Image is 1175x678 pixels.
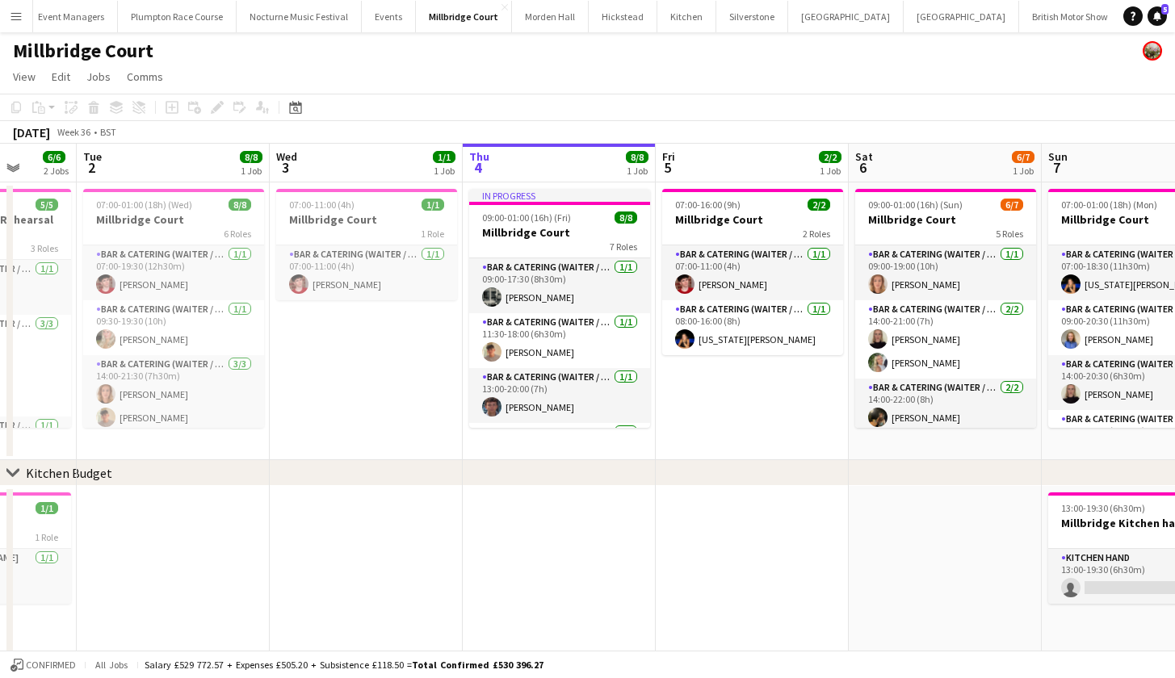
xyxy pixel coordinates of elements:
h1: Millbridge Court [13,39,153,63]
app-job-card: In progress09:00-01:00 (16h) (Fri)8/8Millbridge Court7 RolesBar & Catering (Waiter / waitress)1/1... [469,189,650,428]
span: 2 Roles [803,228,830,240]
span: Fri [662,149,675,164]
a: Comms [120,66,170,87]
button: Hickstead [589,1,657,32]
span: 07:00-01:00 (18h) (Wed) [96,199,192,211]
span: 2 [81,158,102,177]
div: 1 Job [241,165,262,177]
div: [DATE] [13,124,50,140]
div: 2 Jobs [44,165,69,177]
span: 7 [1046,158,1068,177]
span: 6/6 [43,151,65,163]
span: 8/8 [626,151,648,163]
button: Plumpton Race Course [118,1,237,32]
div: Salary £529 772.57 + Expenses £505.20 + Subsistence £118.50 = [145,659,543,671]
span: Sun [1048,149,1068,164]
span: 5 [660,158,675,177]
app-job-card: 07:00-01:00 (18h) (Wed)8/8Millbridge Court6 RolesBar & Catering (Waiter / waitress)1/107:00-19:30... [83,189,264,428]
h3: Millbridge Court [662,212,843,227]
div: Kitchen Budget [26,465,112,481]
div: BST [100,126,116,138]
span: Confirmed [26,659,76,671]
app-user-avatar: Staffing Manager [1143,41,1162,61]
app-card-role: Bar & Catering (Waiter / waitress)1/107:00-19:30 (12h30m)[PERSON_NAME] [83,245,264,300]
h3: Millbridge Court [83,212,264,227]
div: 1 Job [820,165,841,177]
span: 07:00-16:00 (9h) [675,199,741,211]
span: 13:00-19:30 (6h30m) [1061,502,1145,514]
app-job-card: 07:00-11:00 (4h)1/1Millbridge Court1 RoleBar & Catering (Waiter / waitress)1/107:00-11:00 (4h)[PE... [276,189,457,300]
h3: Millbridge Court [469,225,650,240]
div: 1 Job [434,165,455,177]
div: In progress [469,189,650,202]
app-card-role: Bar & Catering (Waiter / waitress)2/214:00-21:00 (7h)[PERSON_NAME][PERSON_NAME] [855,300,1036,379]
a: View [6,66,42,87]
button: Events [362,1,416,32]
span: 8/8 [229,199,251,211]
span: 6/7 [1001,199,1023,211]
span: 4 [467,158,489,177]
span: Sat [855,149,873,164]
span: 09:00-01:00 (16h) (Sun) [868,199,963,211]
span: 7 Roles [610,241,637,253]
span: 5 [1161,4,1169,15]
button: Confirmed [8,656,78,674]
button: [GEOGRAPHIC_DATA] [788,1,904,32]
button: Nocturne Music Festival [237,1,362,32]
a: Jobs [80,66,117,87]
span: 8/8 [615,211,637,224]
span: 1/1 [422,199,444,211]
app-job-card: 07:00-16:00 (9h)2/2Millbridge Court2 RolesBar & Catering (Waiter / waitress)1/107:00-11:00 (4h)[P... [662,189,843,355]
span: Jobs [86,69,111,84]
span: 8/8 [240,151,262,163]
span: All jobs [92,659,131,671]
app-card-role: Bar & Catering (Waiter / waitress)1/109:00-17:30 (8h30m)[PERSON_NAME] [469,258,650,313]
span: 1/1 [433,151,455,163]
span: 1/1 [36,502,58,514]
span: 2/2 [819,151,841,163]
button: Millbridge Court [416,1,512,32]
span: View [13,69,36,84]
span: 2/2 [808,199,830,211]
app-card-role: Bar & Catering (Waiter / waitress)1/109:30-19:30 (10h)[PERSON_NAME] [83,300,264,355]
a: 5 [1148,6,1167,26]
app-card-role: Bar & Catering (Waiter / waitress)1/111:30-18:00 (6h30m)[PERSON_NAME] [469,313,650,368]
app-card-role: Bar & Catering (Waiter / waitress)3/314:00-21:30 (7h30m)[PERSON_NAME][PERSON_NAME] [83,355,264,457]
span: 09:00-01:00 (16h) (Fri) [482,211,571,224]
app-card-role: Bar & Catering (Waiter / waitress)1/109:00-19:00 (10h)[PERSON_NAME] [855,245,1036,300]
span: Total Confirmed £530 396.27 [412,659,543,671]
span: Wed [276,149,297,164]
span: 6/7 [1012,151,1034,163]
span: 1 Role [35,531,58,543]
span: 1 Role [421,228,444,240]
app-card-role: Bar & Catering (Waiter / waitress)1/108:00-16:00 (8h)[US_STATE][PERSON_NAME] [662,300,843,355]
span: 07:00-01:00 (18h) (Mon) [1061,199,1157,211]
app-card-role: Bar & Catering (Waiter / waitress)2/214:00-22:00 (8h)[PERSON_NAME] [855,379,1036,457]
button: Silverstone [716,1,788,32]
span: Edit [52,69,70,84]
span: 5 Roles [996,228,1023,240]
app-card-role: Bar & Catering (Waiter / waitress)1/107:00-11:00 (4h)[PERSON_NAME] [662,245,843,300]
h3: Millbridge Court [276,212,457,227]
span: 3 Roles [31,242,58,254]
span: 3 [274,158,297,177]
span: Comms [127,69,163,84]
span: Tue [83,149,102,164]
app-job-card: 09:00-01:00 (16h) (Sun)6/7Millbridge Court5 RolesBar & Catering (Waiter / waitress)1/109:00-19:00... [855,189,1036,428]
button: Morden Hall [512,1,589,32]
span: 6 [853,158,873,177]
button: Event Managers [25,1,118,32]
div: 1 Job [627,165,648,177]
h3: Millbridge Court [855,212,1036,227]
button: British Motor Show [1019,1,1122,32]
span: 6 Roles [224,228,251,240]
app-card-role: Bar & Catering (Waiter / waitress)1/1 [469,423,650,478]
span: Week 36 [53,126,94,138]
a: Edit [45,66,77,87]
span: 5/5 [36,199,58,211]
button: Kitchen [657,1,716,32]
